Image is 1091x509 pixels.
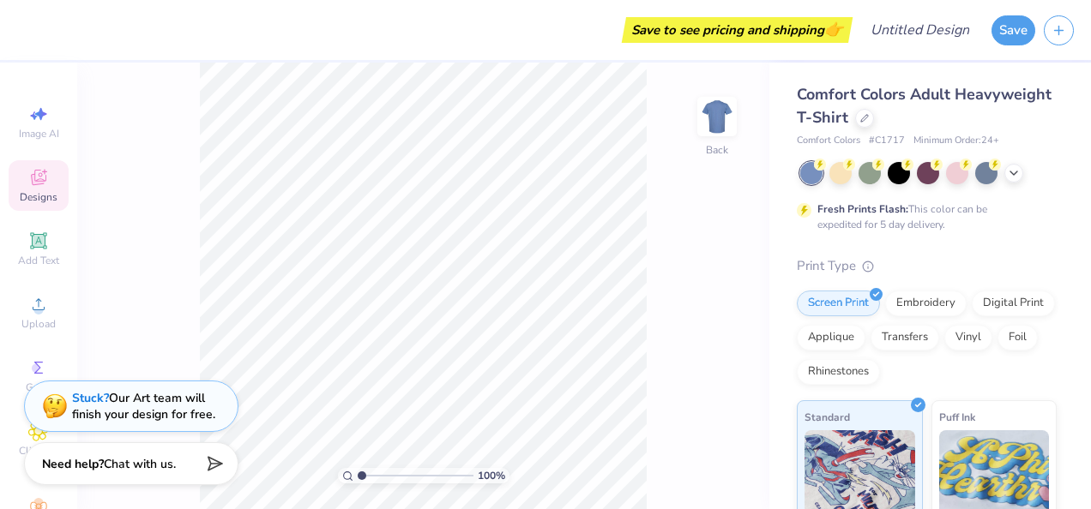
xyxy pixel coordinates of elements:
span: # C1717 [869,134,905,148]
strong: Fresh Prints Flash: [817,202,908,216]
img: Back [700,99,734,134]
div: Applique [797,325,865,350]
div: Foil [998,325,1038,350]
div: Save to see pricing and shipping [626,17,848,43]
div: Print Type [797,256,1057,276]
span: Comfort Colors Adult Heavyweight T-Shirt [797,84,1052,128]
div: Transfers [871,325,939,350]
span: Add Text [18,254,59,267]
div: Back [706,142,728,158]
span: Puff Ink [939,408,975,426]
div: Rhinestones [797,359,880,385]
div: Vinyl [944,325,992,350]
span: Minimum Order: 24 + [913,134,999,148]
span: Designs [20,190,57,204]
input: Untitled Design [857,13,983,47]
div: Our Art team will finish your design for free. [72,390,215,422]
span: 👉 [824,19,843,39]
span: Clipart & logos [9,444,69,471]
strong: Stuck? [72,390,109,406]
div: Screen Print [797,290,880,316]
strong: Need help? [42,456,104,472]
span: Upload [21,317,56,331]
span: Standard [805,408,850,426]
div: Embroidery [885,290,967,316]
button: Save [992,15,1035,45]
span: 100 % [478,468,505,483]
span: Image AI [19,127,59,141]
span: Chat with us. [104,456,176,472]
div: Digital Print [972,290,1055,316]
span: Comfort Colors [797,134,860,148]
div: This color can be expedited for 5 day delivery. [817,201,1028,232]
